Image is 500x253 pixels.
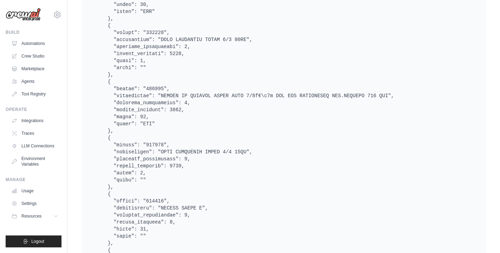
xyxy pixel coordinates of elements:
[8,153,61,170] a: Environment Variables
[31,239,44,244] span: Logout
[6,8,41,21] img: Logo
[8,140,61,152] a: LLM Connections
[8,185,61,197] a: Usage
[6,29,61,35] div: Build
[8,76,61,87] a: Agents
[8,115,61,126] a: Integrations
[6,235,61,247] button: Logout
[8,51,61,62] a: Crew Studio
[465,219,500,253] iframe: Chat Widget
[8,63,61,74] a: Marketplace
[8,38,61,49] a: Automations
[8,88,61,100] a: Tool Registry
[8,128,61,139] a: Traces
[21,213,41,219] span: Resources
[8,198,61,209] a: Settings
[6,177,61,182] div: Manage
[8,211,61,222] button: Resources
[6,107,61,112] div: Operate
[465,219,500,253] div: Widget de chat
